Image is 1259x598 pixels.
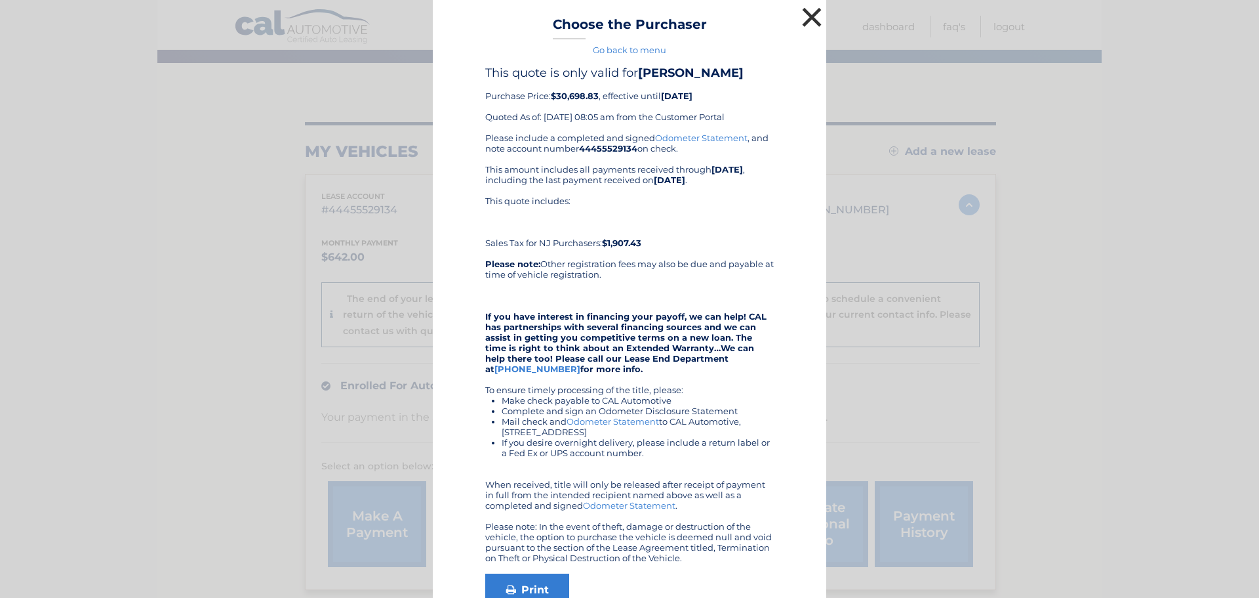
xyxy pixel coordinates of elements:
[494,364,580,374] a: [PHONE_NUMBER]
[485,259,540,269] b: Please note:
[711,164,743,175] b: [DATE]
[502,416,774,437] li: Mail check and to CAL Automotive, [STREET_ADDRESS]
[485,133,774,563] div: Please include a completed and signed , and note account number on check. This amount includes al...
[502,395,774,406] li: Make check payable to CAL Automotive
[567,416,659,427] a: Odometer Statement
[553,16,707,39] h3: Choose the Purchaser
[502,406,774,416] li: Complete and sign an Odometer Disclosure Statement
[593,45,666,55] a: Go back to menu
[655,133,748,143] a: Odometer Statement
[583,500,675,511] a: Odometer Statement
[485,196,774,248] div: This quote includes: Sales Tax for NJ Purchasers:
[661,91,692,101] b: [DATE]
[485,66,774,133] div: Purchase Price: , effective until Quoted As of: [DATE] 08:05 am from the Customer Portal
[799,4,825,30] button: ×
[602,238,641,248] b: $1,907.43
[638,66,744,80] b: [PERSON_NAME]
[485,66,774,80] h4: This quote is only valid for
[654,175,685,185] b: [DATE]
[551,91,599,101] b: $30,698.83
[579,143,637,154] b: 44455529134
[502,437,774,458] li: If you desire overnight delivery, please include a return label or a Fed Ex or UPS account number.
[485,311,767,374] strong: If you have interest in financing your payoff, we can help! CAL has partnerships with several fin...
